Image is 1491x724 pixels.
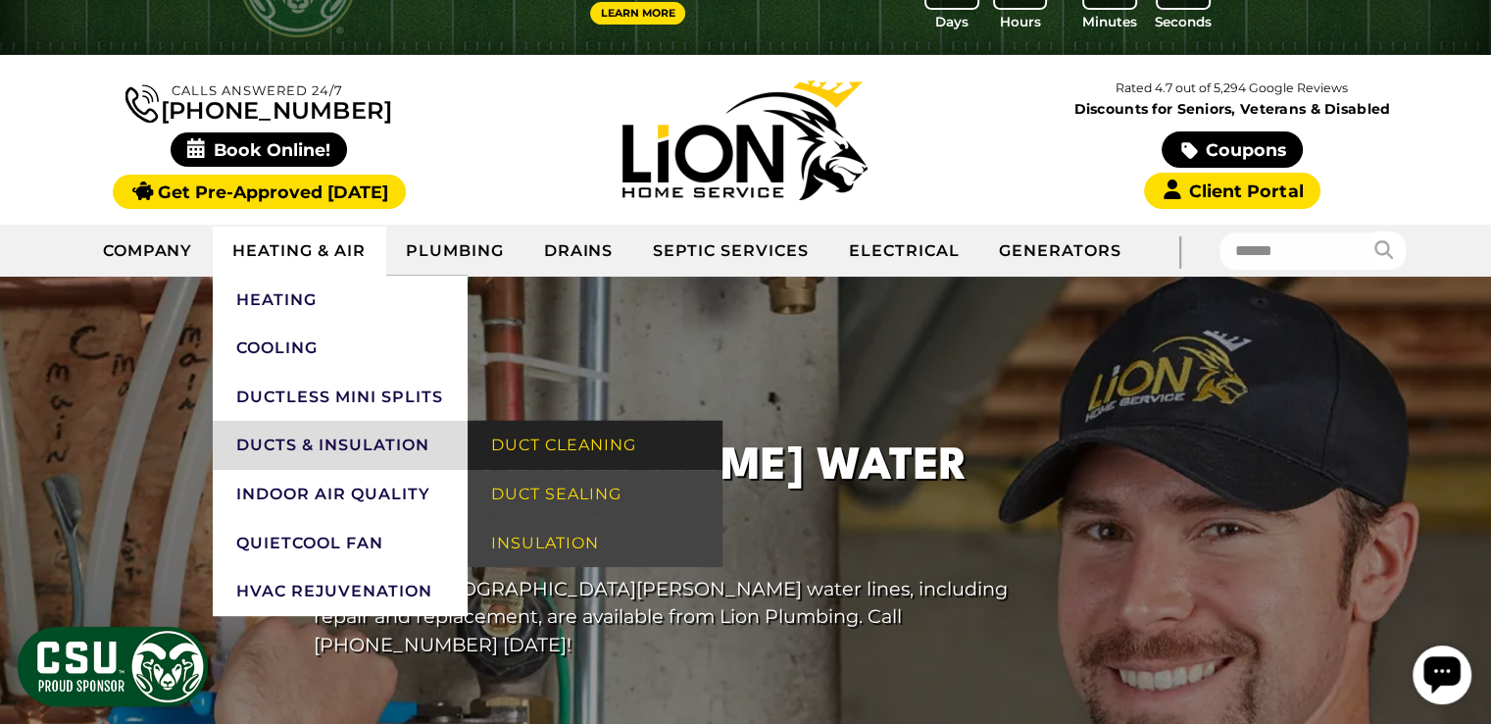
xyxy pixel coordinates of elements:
[590,2,686,25] a: Learn More
[524,227,634,276] a: Drains
[213,470,468,519] a: Indoor Air Quality
[213,567,468,616] a: HVAC Rejuvenation
[829,227,980,276] a: Electrical
[1000,12,1041,31] span: Hours
[213,276,468,325] a: Heating
[935,12,969,31] span: Days
[468,470,722,519] a: Duct Sealing
[15,624,211,709] img: CSU Sponsor Badge
[989,78,1475,99] p: Rated 4.7 out of 5,294 Google Reviews
[213,324,468,373] a: Cooling
[633,227,828,276] a: Septic Services
[993,102,1471,116] span: Discounts for Seniors, Veterans & Disabled
[83,227,214,276] a: Company
[979,227,1141,276] a: Generators
[1144,173,1320,209] a: Client Portal
[386,227,524,276] a: Plumbing
[213,519,468,568] a: QuietCool Fan
[125,80,392,123] a: [PHONE_NUMBER]
[1082,12,1137,31] span: Minutes
[622,80,868,200] img: Lion Home Service
[468,421,722,470] a: Duct Cleaning
[213,421,468,470] a: Ducts & Insulation
[1141,225,1219,277] div: |
[213,227,385,276] a: Heating & Air
[8,8,67,67] div: Open chat widget
[468,519,722,568] a: Insulation
[213,373,468,422] a: Ductless Mini Splits
[171,132,348,167] span: Book Online!
[314,575,1027,659] p: Services for [GEOGRAPHIC_DATA][PERSON_NAME] water lines, including repair and replacement, are av...
[1155,12,1212,31] span: Seconds
[113,175,406,209] a: Get Pre-Approved [DATE]
[1162,131,1303,168] a: Coupons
